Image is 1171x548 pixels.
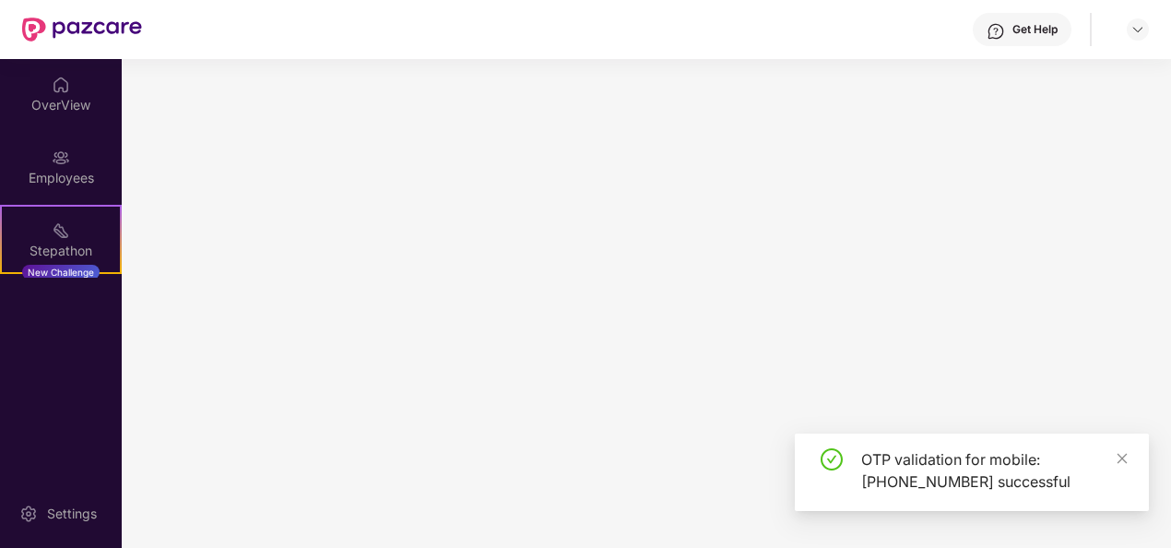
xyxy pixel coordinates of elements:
[19,505,38,523] img: svg+xml;base64,PHN2ZyBpZD0iU2V0dGluZy0yMHgyMCIgeG1sbnM9Imh0dHA6Ly93d3cudzMub3JnLzIwMDAvc3ZnIiB3aW...
[22,18,142,42] img: New Pazcare Logo
[987,22,1005,41] img: svg+xml;base64,PHN2ZyBpZD0iSGVscC0zMngzMiIgeG1sbnM9Imh0dHA6Ly93d3cudzMub3JnLzIwMDAvc3ZnIiB3aWR0aD...
[22,265,100,280] div: New Challenge
[52,221,70,240] img: svg+xml;base64,PHN2ZyB4bWxucz0iaHR0cDovL3d3dy53My5vcmcvMjAwMC9zdmciIHdpZHRoPSIyMSIgaGVpZ2h0PSIyMC...
[861,448,1127,493] div: OTP validation for mobile: [PHONE_NUMBER] successful
[1130,22,1145,37] img: svg+xml;base64,PHN2ZyBpZD0iRHJvcGRvd24tMzJ4MzIiIHhtbG5zPSJodHRwOi8vd3d3LnczLm9yZy8yMDAwL3N2ZyIgd2...
[1116,452,1129,465] span: close
[1012,22,1058,37] div: Get Help
[52,149,70,167] img: svg+xml;base64,PHN2ZyBpZD0iRW1wbG95ZWVzIiB4bWxucz0iaHR0cDovL3d3dy53My5vcmcvMjAwMC9zdmciIHdpZHRoPS...
[52,76,70,94] img: svg+xml;base64,PHN2ZyBpZD0iSG9tZSIgeG1sbnM9Imh0dHA6Ly93d3cudzMub3JnLzIwMDAvc3ZnIiB3aWR0aD0iMjAiIG...
[41,505,102,523] div: Settings
[2,242,120,260] div: Stepathon
[821,448,843,471] span: check-circle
